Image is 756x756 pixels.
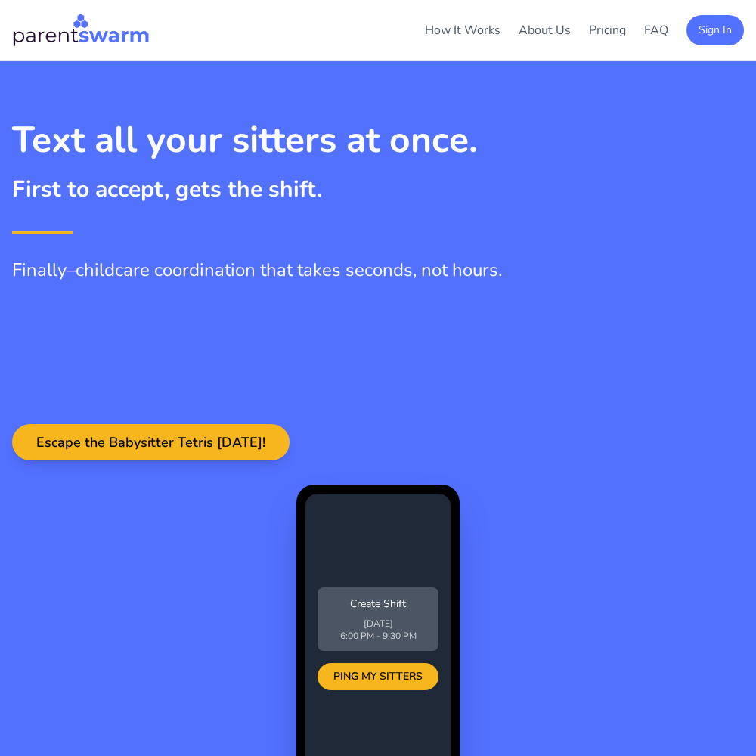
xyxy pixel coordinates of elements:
a: Sign In [686,21,744,38]
a: Escape the Babysitter Tetris [DATE]! [12,435,290,451]
p: [DATE] [327,618,429,630]
button: Escape the Babysitter Tetris [DATE]! [12,424,290,460]
button: Sign In [686,15,744,45]
a: Pricing [589,22,626,39]
a: FAQ [644,22,668,39]
p: 6:00 PM - 9:30 PM [327,630,429,642]
div: PING MY SITTERS [318,663,438,690]
a: About Us [519,22,571,39]
a: How It Works [425,22,500,39]
img: Parentswarm Logo [12,12,150,48]
p: Create Shift [327,596,429,612]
